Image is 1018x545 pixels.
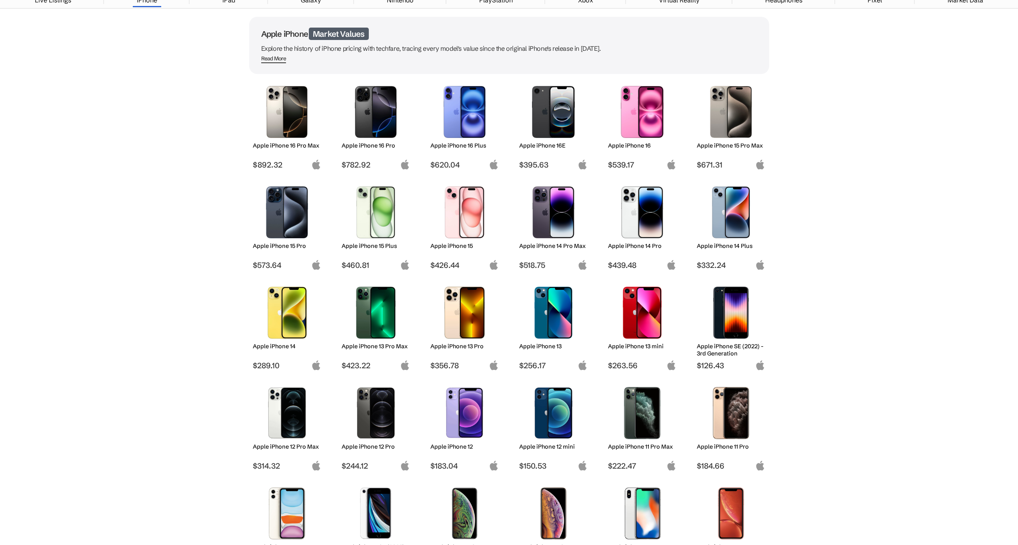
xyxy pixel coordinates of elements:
[430,160,499,170] span: $620.04
[578,360,588,370] img: apple-logo
[666,260,676,270] img: apple-logo
[261,55,286,62] div: Read More
[697,160,765,170] span: $671.31
[697,343,765,357] h2: Apple iPhone SE (2022) - 3rd Generation
[253,260,321,270] span: $573.64
[311,160,321,170] img: apple-logo
[259,86,315,138] img: iPhone 16 Pro Max
[666,461,676,471] img: apple-logo
[430,461,499,471] span: $183.04
[697,142,765,149] h2: Apple iPhone 15 Pro Max
[342,343,410,350] h2: Apple iPhone 13 Pro Max
[430,343,499,350] h2: Apple iPhone 13 Pro
[249,383,325,471] a: iPhone 12 Pro Max Apple iPhone 12 Pro Max $314.32 apple-logo
[614,487,670,539] img: iPhone X
[519,343,588,350] h2: Apple iPhone 13
[703,487,759,539] img: iPhone XR
[400,160,410,170] img: apple-logo
[666,360,676,370] img: apple-logo
[519,242,588,250] h2: Apple iPhone 14 Pro Max
[253,343,321,350] h2: Apple iPhone 14
[516,82,592,170] a: iPhone 16E Apple iPhone 16E $395.63 apple-logo
[489,260,499,270] img: apple-logo
[614,287,670,339] img: iPhone 13 mini
[693,182,769,270] a: iPhone 14 Plus Apple iPhone 14 Plus $332.24 apple-logo
[436,186,493,238] img: iPhone 15
[525,387,582,439] img: iPhone 12 mini
[604,182,680,270] a: iPhone 14 Pro Apple iPhone 14 Pro $439.48 apple-logo
[400,260,410,270] img: apple-logo
[608,461,676,471] span: $222.47
[348,186,404,238] img: iPhone 15 Plus
[436,86,493,138] img: iPhone 16 Plus
[703,86,759,138] img: iPhone 15 Pro Max
[519,260,588,270] span: $518.75
[338,82,414,170] a: iPhone 16 Pro Apple iPhone 16 Pro $782.92 apple-logo
[578,461,588,471] img: apple-logo
[261,43,757,54] p: Explore the history of iPhone pricing with techfare, tracing every model's value since the origin...
[604,82,680,170] a: iPhone 16 Apple iPhone 16 $539.17 apple-logo
[525,186,582,238] img: iPhone 14 Pro Max
[249,82,325,170] a: iPhone 16 Pro Max Apple iPhone 16 Pro Max $892.32 apple-logo
[436,287,493,339] img: iPhone 13 Pro
[703,186,759,238] img: iPhone 14 Plus
[348,387,404,439] img: iPhone 12 Pro
[697,461,765,471] span: $184.66
[348,487,404,539] img: iPhone SE 2nd Gen
[489,160,499,170] img: apple-logo
[516,182,592,270] a: iPhone 14 Pro Max Apple iPhone 14 Pro Max $518.75 apple-logo
[697,242,765,250] h2: Apple iPhone 14 Plus
[342,361,410,370] span: $423.22
[348,86,404,138] img: iPhone 16 Pro
[604,383,680,471] a: iPhone 11 Pro Max Apple iPhone 11 Pro Max $222.47 apple-logo
[342,461,410,471] span: $244.12
[261,29,757,39] h1: Apple iPhone
[342,142,410,149] h2: Apple iPhone 16 Pro
[338,182,414,270] a: iPhone 15 Plus Apple iPhone 15 Plus $460.81 apple-logo
[427,82,503,170] a: iPhone 16 Plus Apple iPhone 16 Plus $620.04 apple-logo
[697,443,765,450] h2: Apple iPhone 11 Pro
[342,443,410,450] h2: Apple iPhone 12 Pro
[259,487,315,539] img: iPhone 11
[697,361,765,370] span: $126.43
[693,82,769,170] a: iPhone 15 Pro Max Apple iPhone 15 Pro Max $671.31 apple-logo
[342,160,410,170] span: $782.92
[516,383,592,471] a: iPhone 12 mini Apple iPhone 12 mini $150.53 apple-logo
[525,86,582,138] img: iPhone 16E
[436,387,493,439] img: iPhone 12
[311,260,321,270] img: apple-logo
[516,283,592,370] a: iPhone 13 Apple iPhone 13 $256.17 apple-logo
[249,283,325,370] a: iPhone 14 Apple iPhone 14 $289.10 apple-logo
[436,487,493,539] img: iPhone XS Max
[614,186,670,238] img: iPhone 14 Pro
[666,160,676,170] img: apple-logo
[578,160,588,170] img: apple-logo
[489,360,499,370] img: apple-logo
[525,487,582,539] img: iPhone XS
[608,443,676,450] h2: Apple iPhone 11 Pro Max
[253,242,321,250] h2: Apple iPhone 15 Pro
[253,142,321,149] h2: Apple iPhone 16 Pro Max
[253,443,321,450] h2: Apple iPhone 12 Pro Max
[608,160,676,170] span: $539.17
[519,160,588,170] span: $395.63
[614,387,670,439] img: iPhone 11 Pro Max
[338,283,414,370] a: iPhone 13 Pro Max Apple iPhone 13 Pro Max $423.22 apple-logo
[703,287,759,339] img: iPhone SE 3rd Gen
[261,55,286,63] span: Read More
[755,360,765,370] img: apple-logo
[311,360,321,370] img: apple-logo
[249,182,325,270] a: iPhone 15 Pro Apple iPhone 15 Pro $573.64 apple-logo
[427,182,503,270] a: iPhone 15 Apple iPhone 15 $426.44 apple-logo
[703,387,759,439] img: iPhone 11 Pro
[608,343,676,350] h2: Apple iPhone 13 mini
[253,160,321,170] span: $892.32
[348,287,404,339] img: iPhone 13 Pro Max
[614,86,670,138] img: iPhone 16
[693,383,769,471] a: iPhone 11 Pro Apple iPhone 11 Pro $184.66 apple-logo
[400,461,410,471] img: apple-logo
[755,160,765,170] img: apple-logo
[259,186,315,238] img: iPhone 15 Pro
[519,361,588,370] span: $256.17
[489,461,499,471] img: apple-logo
